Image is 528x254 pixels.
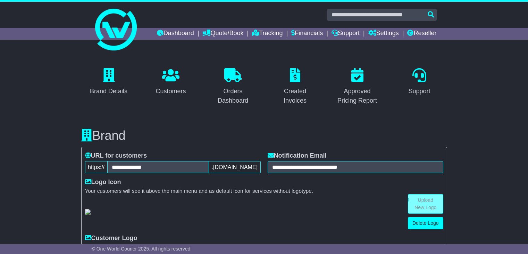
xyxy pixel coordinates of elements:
[202,28,243,40] a: Quote/Book
[210,87,256,105] div: Orders Dashboard
[156,87,186,96] div: Customers
[407,28,436,40] a: Reseller
[334,87,380,105] div: Approved Pricing Report
[408,194,443,214] a: Upload New Logo
[81,129,447,143] h3: Brand
[252,28,283,40] a: Tracking
[85,209,91,215] img: GetResellerIconLogo
[85,178,121,186] label: Logo Icon
[368,28,399,40] a: Settings
[408,87,430,96] div: Support
[268,152,327,160] label: Notification Email
[85,152,147,160] label: URL for customers
[85,244,443,250] small: This is your primary logotype. Your customers will see it on the login page, on the quote cards, ...
[85,161,108,173] span: https://
[85,235,137,242] label: Customer Logo
[408,217,443,229] a: Delete Logo
[268,66,323,108] a: Created Invoices
[92,246,192,252] span: © One World Courier 2025. All rights reserved.
[404,66,435,98] a: Support
[332,28,360,40] a: Support
[330,66,385,108] a: Approved Pricing Report
[272,87,318,105] div: Created Invoices
[209,161,260,173] span: .[DOMAIN_NAME]
[291,28,323,40] a: Financials
[206,66,261,108] a: Orders Dashboard
[157,28,194,40] a: Dashboard
[90,87,127,96] div: Brand Details
[85,188,443,194] small: Your customers will see it above the main menu and as default icon for services without logotype.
